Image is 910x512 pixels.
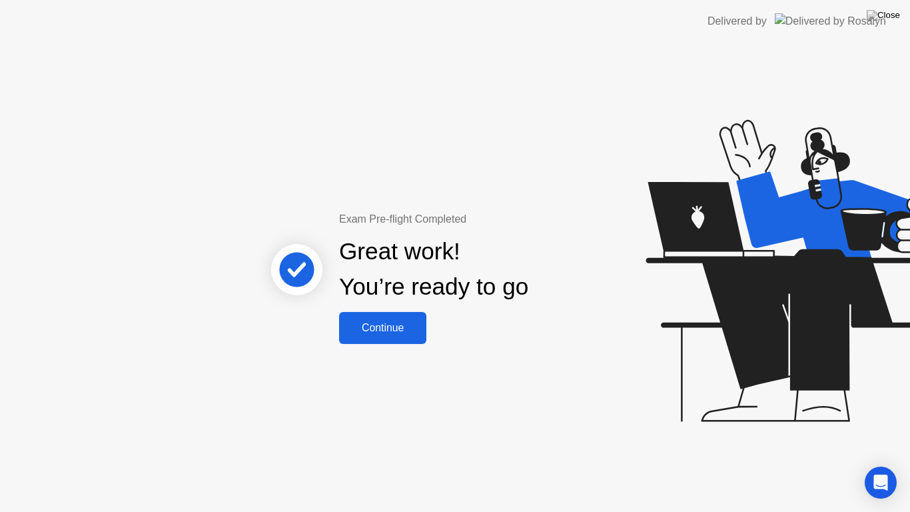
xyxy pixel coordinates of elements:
[343,322,422,334] div: Continue
[865,467,897,499] div: Open Intercom Messenger
[775,13,886,29] img: Delivered by Rosalyn
[339,234,528,305] div: Great work! You’re ready to go
[867,10,900,21] img: Close
[339,312,426,344] button: Continue
[339,211,614,227] div: Exam Pre-flight Completed
[707,13,767,29] div: Delivered by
